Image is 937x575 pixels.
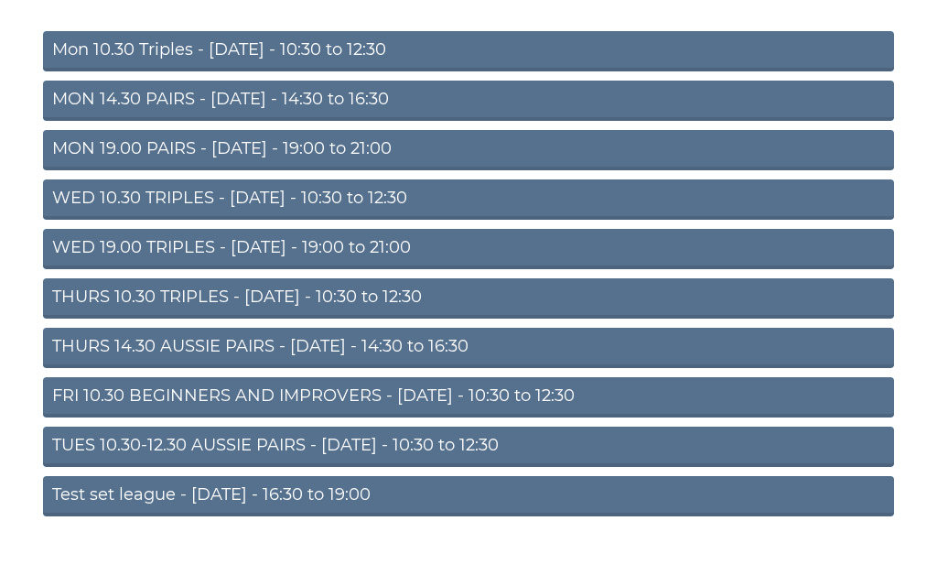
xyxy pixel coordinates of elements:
a: TUES 10.30-12.30 AUSSIE PAIRS - [DATE] - 10:30 to 12:30 [43,427,894,467]
a: MON 14.30 PAIRS - [DATE] - 14:30 to 16:30 [43,81,894,121]
a: WED 19.00 TRIPLES - [DATE] - 19:00 to 21:00 [43,229,894,269]
a: Mon 10.30 Triples - [DATE] - 10:30 to 12:30 [43,31,894,71]
a: Test set league - [DATE] - 16:30 to 19:00 [43,476,894,516]
a: THURS 14.30 AUSSIE PAIRS - [DATE] - 14:30 to 16:30 [43,328,894,368]
a: WED 10.30 TRIPLES - [DATE] - 10:30 to 12:30 [43,179,894,220]
a: MON 19.00 PAIRS - [DATE] - 19:00 to 21:00 [43,130,894,170]
a: THURS 10.30 TRIPLES - [DATE] - 10:30 to 12:30 [43,278,894,319]
a: FRI 10.30 BEGINNERS AND IMPROVERS - [DATE] - 10:30 to 12:30 [43,377,894,418]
